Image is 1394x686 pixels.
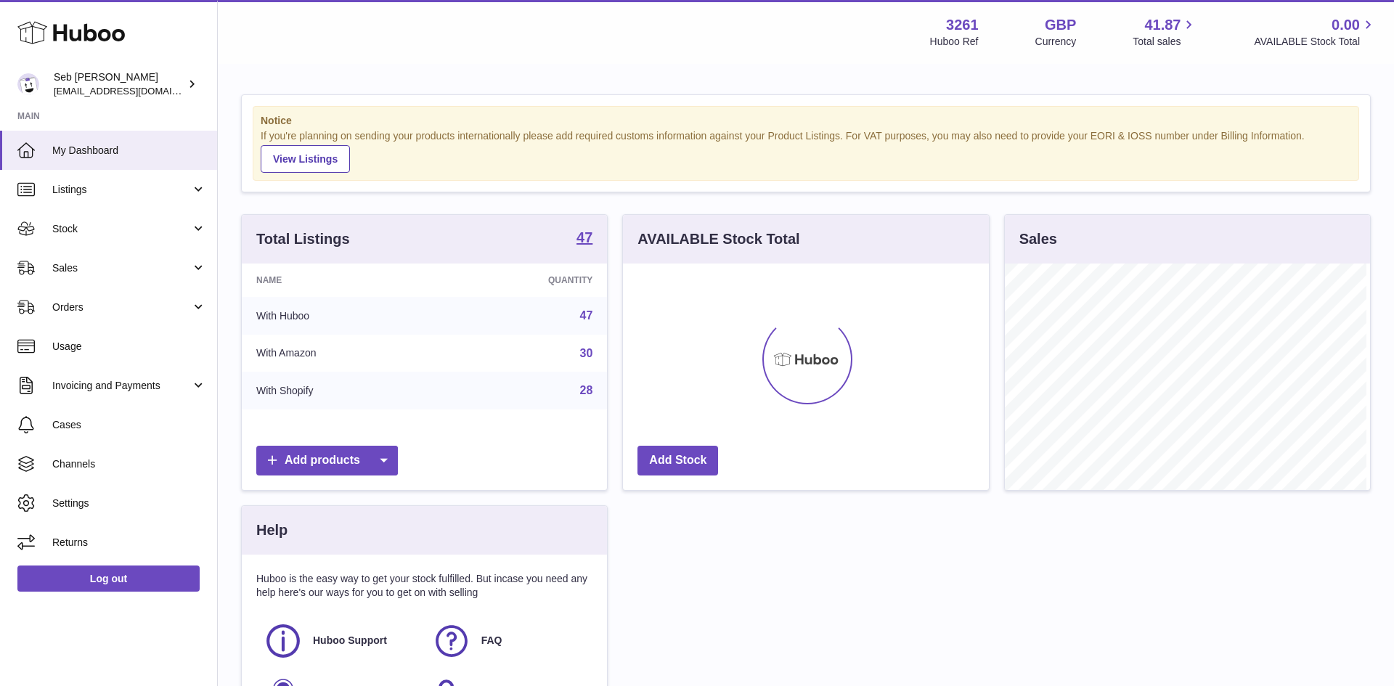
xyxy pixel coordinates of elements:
img: internalAdmin-3261@internal.huboo.com [17,73,39,95]
a: 28 [580,384,593,396]
span: 0.00 [1332,15,1360,35]
div: Currency [1035,35,1077,49]
strong: 3261 [946,15,979,35]
a: Huboo Support [264,621,417,661]
a: 41.87 Total sales [1133,15,1197,49]
a: 47 [580,309,593,322]
a: View Listings [261,145,350,173]
div: Seb [PERSON_NAME] [54,70,184,98]
th: Name [242,264,441,297]
strong: GBP [1045,15,1076,35]
h3: Sales [1019,229,1057,249]
td: With Amazon [242,335,441,372]
span: Orders [52,301,191,314]
span: Sales [52,261,191,275]
span: Listings [52,183,191,197]
h3: Help [256,520,288,540]
span: 41.87 [1144,15,1181,35]
a: Add products [256,446,398,475]
a: 30 [580,347,593,359]
span: My Dashboard [52,144,206,158]
a: 47 [576,230,592,248]
span: [EMAIL_ADDRESS][DOMAIN_NAME] [54,85,213,97]
div: If you're planning on sending your products internationally please add required customs informati... [261,129,1351,173]
span: Channels [52,457,206,471]
a: FAQ [432,621,586,661]
td: With Shopify [242,372,441,409]
span: Total sales [1133,35,1197,49]
strong: 47 [576,230,592,245]
a: 0.00 AVAILABLE Stock Total [1254,15,1377,49]
a: Log out [17,565,200,592]
span: Settings [52,497,206,510]
div: Huboo Ref [930,35,979,49]
td: With Huboo [242,297,441,335]
th: Quantity [441,264,607,297]
span: AVAILABLE Stock Total [1254,35,1377,49]
span: Stock [52,222,191,236]
span: Invoicing and Payments [52,379,191,393]
strong: Notice [261,114,1351,128]
h3: Total Listings [256,229,350,249]
span: Huboo Support [313,634,387,648]
a: Add Stock [637,446,718,475]
span: Returns [52,536,206,550]
span: FAQ [481,634,502,648]
span: Usage [52,340,206,354]
p: Huboo is the easy way to get your stock fulfilled. But incase you need any help here's our ways f... [256,572,592,600]
h3: AVAILABLE Stock Total [637,229,799,249]
span: Cases [52,418,206,432]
